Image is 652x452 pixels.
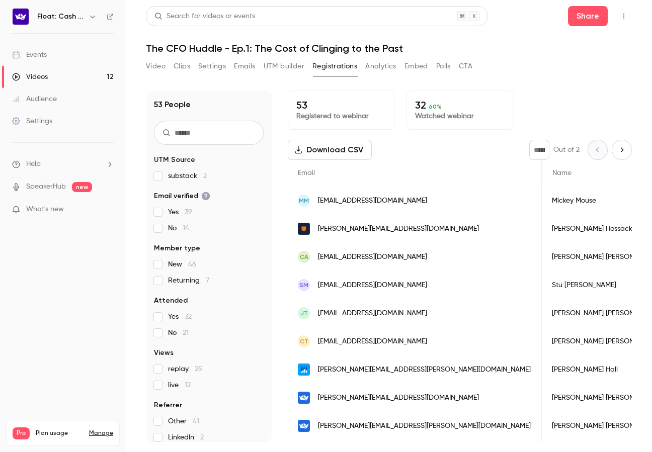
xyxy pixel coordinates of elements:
[154,99,191,111] h1: 53 People
[203,172,207,179] span: 2
[13,9,29,25] img: Float: Cash Flow Intelligence Series
[404,58,428,74] button: Embed
[168,416,199,426] span: Other
[318,393,479,403] span: [PERSON_NAME][EMAIL_ADDRESS][DOMAIN_NAME]
[312,58,357,74] button: Registrations
[318,308,427,319] span: [EMAIL_ADDRESS][DOMAIN_NAME]
[174,58,190,74] button: Clips
[168,171,207,181] span: substack
[415,99,505,111] p: 32
[296,111,386,121] p: Registered to webinar
[168,328,189,338] span: No
[195,366,202,373] span: 25
[183,329,189,336] span: 21
[300,337,308,346] span: CT
[300,309,308,318] span: JT
[168,223,189,233] span: No
[552,169,572,176] span: Name
[183,225,189,232] span: 14
[154,155,264,442] section: facet-groups
[296,99,386,111] p: 53
[146,42,632,54] h1: The CFO Huddle - Ep.1: The Cost of Clinging to the Past
[298,169,315,176] span: Email
[146,58,166,74] button: Video
[365,58,396,74] button: Analytics
[299,281,308,290] span: SM
[154,243,200,253] span: Member type
[154,191,210,201] span: Email verified
[318,280,427,291] span: [EMAIL_ADDRESS][DOMAIN_NAME]
[26,204,64,215] span: What's new
[168,276,209,286] span: Returning
[154,348,174,358] span: Views
[234,58,255,74] button: Emails
[612,140,632,160] button: Next page
[12,94,57,104] div: Audience
[318,336,427,347] span: [EMAIL_ADDRESS][DOMAIN_NAME]
[185,313,192,320] span: 32
[37,12,85,22] h6: Float: Cash Flow Intelligence Series
[318,421,531,431] span: [PERSON_NAME][EMAIL_ADDRESS][PERSON_NAME][DOMAIN_NAME]
[298,364,310,376] img: adfin.com
[318,224,479,234] span: [PERSON_NAME][EMAIL_ADDRESS][DOMAIN_NAME]
[299,196,309,205] span: MM
[168,312,192,322] span: Yes
[168,364,202,374] span: replay
[168,432,204,442] span: LinkedIn
[298,420,310,432] img: floatapp.com
[168,380,191,390] span: live
[553,145,580,155] p: Out of 2
[12,116,52,126] div: Settings
[318,252,427,262] span: [EMAIL_ADDRESS][DOMAIN_NAME]
[436,58,451,74] button: Polls
[154,155,195,165] span: UTM Source
[300,252,308,261] span: CA
[154,11,255,22] div: Search for videos or events
[200,434,204,441] span: 2
[12,50,47,60] div: Events
[13,427,30,439] span: Pro
[288,140,372,160] button: Download CSV
[26,182,66,192] a: SpeakerHub
[188,261,196,268] span: 46
[154,296,188,306] span: Attended
[429,103,442,110] span: 60 %
[568,6,608,26] button: Share
[26,159,41,169] span: Help
[89,429,113,437] a: Manage
[459,58,472,74] button: CTA
[298,392,310,404] img: floatapp.com
[168,207,192,217] span: Yes
[318,196,427,206] span: [EMAIL_ADDRESS][DOMAIN_NAME]
[154,400,182,410] span: Referrer
[72,182,92,192] span: new
[12,159,114,169] li: help-dropdown-opener
[298,223,310,235] img: allica.bank
[193,418,199,425] span: 41
[102,205,114,214] iframe: Noticeable Trigger
[168,259,196,269] span: New
[318,365,531,375] span: [PERSON_NAME][EMAIL_ADDRESS][PERSON_NAME][DOMAIN_NAME]
[198,58,226,74] button: Settings
[185,382,191,389] span: 12
[264,58,304,74] button: UTM builder
[185,209,192,216] span: 39
[415,111,505,121] p: Watched webinar
[36,429,83,437] span: Plan usage
[12,72,48,82] div: Videos
[206,277,209,284] span: 7
[616,8,632,24] button: Top Bar Actions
